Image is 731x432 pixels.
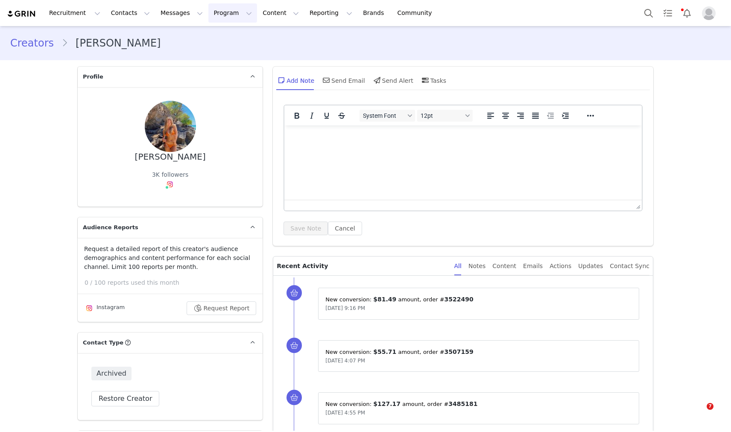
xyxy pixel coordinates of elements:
[83,339,123,347] span: Contact Type
[155,3,208,23] button: Messages
[91,367,132,380] span: Archived
[444,348,474,355] span: 3507159
[208,3,257,23] button: Program
[678,3,696,23] button: Notifications
[583,110,598,122] button: Reveal or hide additional toolbar items
[86,305,93,312] img: instagram.svg
[392,3,441,23] a: Community
[85,278,263,287] p: 0 / 100 reports used this month
[167,181,173,188] img: instagram.svg
[257,3,304,23] button: Content
[304,3,357,23] button: Reporting
[707,403,713,410] span: 7
[468,257,485,276] div: Notes
[417,110,473,122] button: Font sizes
[152,170,189,179] div: 3K followers
[523,257,543,276] div: Emails
[106,3,155,23] button: Contacts
[325,295,632,304] p: New conversion: ⁨ ⁩ amount⁨⁩⁨, order #⁨ ⁩⁩
[84,303,125,313] div: Instagram
[289,110,304,122] button: Bold
[639,3,658,23] button: Search
[543,110,558,122] button: Decrease indent
[325,347,632,356] p: New conversion: ⁨ ⁩ amount⁨⁩⁨, order #⁨ ⁩⁩
[284,126,642,200] iframe: Rich Text Area
[444,296,474,303] span: 3522490
[91,391,159,406] button: Restore Creator
[325,400,632,409] p: New conversion: ⁨ ⁩ amount⁨⁩⁨, order #⁨ ⁩⁩
[135,152,206,162] div: [PERSON_NAME]
[358,3,392,23] a: Brands
[373,400,401,407] span: $127.17
[578,257,603,276] div: Updates
[550,257,571,276] div: Actions
[528,110,543,122] button: Justify
[284,222,328,235] button: Save Note
[610,257,649,276] div: Contact Sync
[7,10,37,18] img: grin logo
[325,410,365,416] span: [DATE] 4:55 PM
[558,110,573,122] button: Increase indent
[513,110,528,122] button: Align right
[83,223,138,232] span: Audience Reports
[702,6,716,20] img: placeholder-profile.jpg
[373,296,396,303] span: $81.49
[328,222,362,235] button: Cancel
[84,245,256,271] p: Request a detailed report of this creator's audience demographics and content performance for eac...
[483,110,498,122] button: Align left
[334,110,349,122] button: Strikethrough
[325,305,365,311] span: [DATE] 9:16 PM
[689,403,710,423] iframe: Intercom live chat
[44,3,105,23] button: Recruitment
[448,400,477,407] span: 3485181
[304,110,319,122] button: Italic
[492,257,516,276] div: Content
[498,110,513,122] button: Align center
[321,70,365,90] div: Send Email
[276,70,314,90] div: Add Note
[277,257,447,275] p: Recent Activity
[145,101,196,152] img: cbf829e8-d1f9-4e89-b06c-32b298bb1e9e.jpg
[697,6,724,20] button: Profile
[325,358,365,364] span: [DATE] 4:07 PM
[319,110,334,122] button: Underline
[360,110,415,122] button: Fonts
[372,70,413,90] div: Send Alert
[187,301,257,315] button: Request Report
[373,348,396,355] span: $55.71
[363,112,405,119] span: System Font
[421,112,462,119] span: 12pt
[10,35,61,51] a: Creators
[420,70,447,90] div: Tasks
[83,73,103,81] span: Profile
[658,3,677,23] a: Tasks
[454,257,462,276] div: All
[633,200,642,210] div: Press the Up and Down arrow keys to resize the editor.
